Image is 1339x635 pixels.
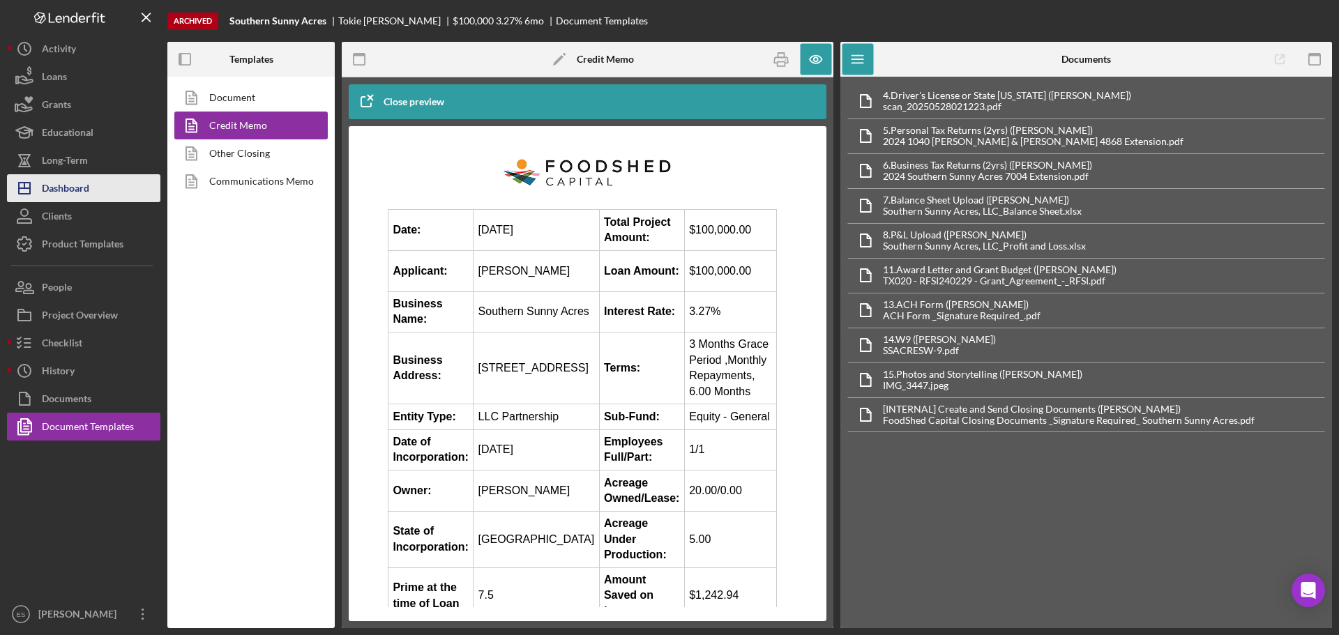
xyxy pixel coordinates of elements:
[883,101,1131,112] div: scan_20250528021223.pdf
[883,194,1082,206] div: 7. Balance Sheet Upload ([PERSON_NAME])
[7,118,160,146] button: Educational
[577,54,634,65] b: Credit Memo
[883,299,1041,310] div: 13. ACH Form ([PERSON_NAME])
[883,369,1082,380] div: 15. Photos and Storytelling ([PERSON_NAME])
[377,140,799,607] iframe: Rich Text Area
[42,202,72,234] div: Clients
[7,230,160,258] button: Product Templates
[883,275,1117,286] div: TX020 - RFSI240229 - Grant_Agreement_-_RFSI.pdf
[7,35,160,63] button: Activity
[97,427,222,484] td: 7.5
[883,334,996,345] div: 14. W9 ([PERSON_NAME])
[883,380,1082,391] div: IMG_3447.jpeg
[883,310,1041,321] div: ACH Form _Signature Required_.pdf
[42,174,89,206] div: Dashboard
[42,385,91,416] div: Documents
[496,15,522,26] div: 3.27 %
[524,15,544,26] div: 6 mo
[883,125,1183,136] div: 5. Personal Tax Returns (2yrs) ([PERSON_NAME])
[7,273,160,301] button: People
[883,206,1082,217] div: Southern Sunny Acres, LLC_Balance Sheet.xlsx
[174,112,321,139] a: Credit Memo
[42,329,82,360] div: Checklist
[7,600,160,628] button: ES[PERSON_NAME]
[42,63,67,94] div: Loans
[7,385,160,413] button: Documents
[35,600,126,632] div: [PERSON_NAME]
[883,160,1092,171] div: 6. Business Tax Returns (2yrs) ([PERSON_NAME])
[883,171,1092,182] div: 2024 Southern Sunny Acres 7004 Extension.pdf
[229,54,273,65] b: Templates
[349,88,458,116] button: Close preview
[883,415,1255,426] div: FoodShed Capital Closing Documents _Signature Required_ Southern Sunny Acres.pdf
[42,118,93,150] div: Educational
[7,91,160,118] a: Grants
[167,13,218,30] div: Archived
[7,202,160,230] button: Clients
[174,167,321,195] a: Communications Memo
[556,15,648,26] div: Document Templates
[883,240,1086,252] div: Southern Sunny Acres, LLC_Profit and Loss.xlsx
[229,15,326,26] b: Southern Sunny Acres
[42,273,72,305] div: People
[7,146,160,174] button: Long-Term
[1292,574,1325,607] div: Open Intercom Messenger
[7,301,160,329] button: Project Overview
[42,230,123,261] div: Product Templates
[7,357,160,385] a: History
[42,146,88,178] div: Long-Term
[883,136,1183,147] div: 2024 1040 [PERSON_NAME] & [PERSON_NAME] 4868 Extension.pdf
[883,90,1131,101] div: 4. Driver's License or State [US_STATE] ([PERSON_NAME])
[174,139,321,167] a: Other Closing
[227,434,277,477] strong: Amount Saved on Interest
[174,84,321,112] a: Document
[7,174,160,202] button: Dashboard
[308,427,400,484] td: $1,242.94
[42,301,118,332] div: Project Overview
[883,229,1086,240] div: 8. P&L Upload ([PERSON_NAME])
[883,404,1255,415] div: [INTERNAL] Create and Send Closing Documents ([PERSON_NAME])
[16,441,82,468] strong: Prime at the time of Loan
[883,345,996,356] div: SSACRESW-9.pdf
[1061,54,1111,65] b: Documents
[7,413,160,441] button: Document Templates
[42,357,75,388] div: History
[17,611,26,618] text: ES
